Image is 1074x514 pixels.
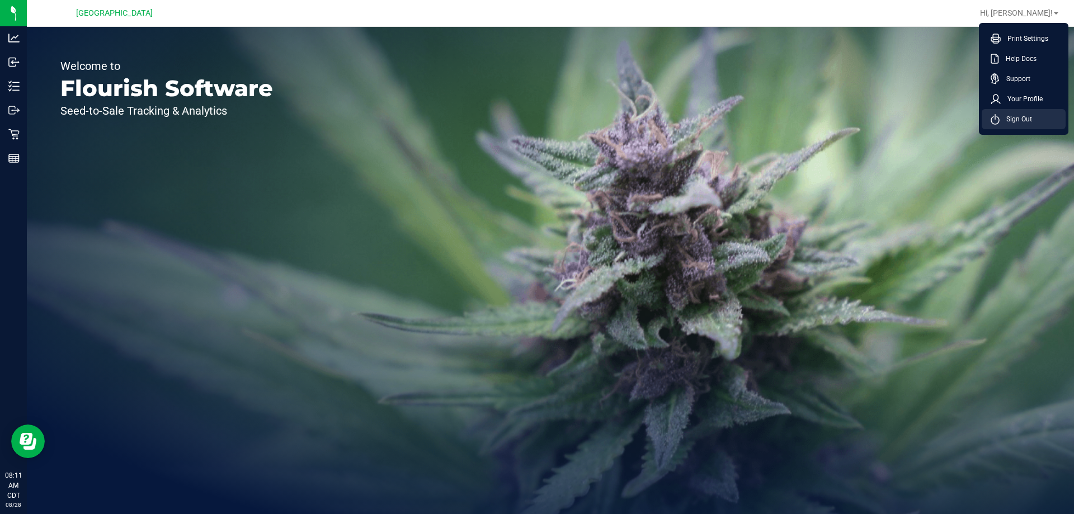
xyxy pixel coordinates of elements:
p: Seed-to-Sale Tracking & Analytics [60,105,273,116]
inline-svg: Inbound [8,56,20,68]
p: 08:11 AM CDT [5,470,22,501]
a: Support [991,73,1061,84]
inline-svg: Retail [8,129,20,140]
p: 08/28 [5,501,22,509]
span: Support [1000,73,1030,84]
li: Sign Out [982,109,1066,129]
span: Help Docs [999,53,1037,64]
inline-svg: Outbound [8,105,20,116]
inline-svg: Analytics [8,32,20,44]
span: Your Profile [1001,93,1043,105]
span: Sign Out [1000,114,1032,125]
span: Print Settings [1001,33,1048,44]
a: Help Docs [991,53,1061,64]
p: Welcome to [60,60,273,72]
p: Flourish Software [60,77,273,100]
iframe: Resource center [11,425,45,458]
inline-svg: Inventory [8,81,20,92]
inline-svg: Reports [8,153,20,164]
span: Hi, [PERSON_NAME]! [980,8,1053,17]
span: [GEOGRAPHIC_DATA] [76,8,153,18]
